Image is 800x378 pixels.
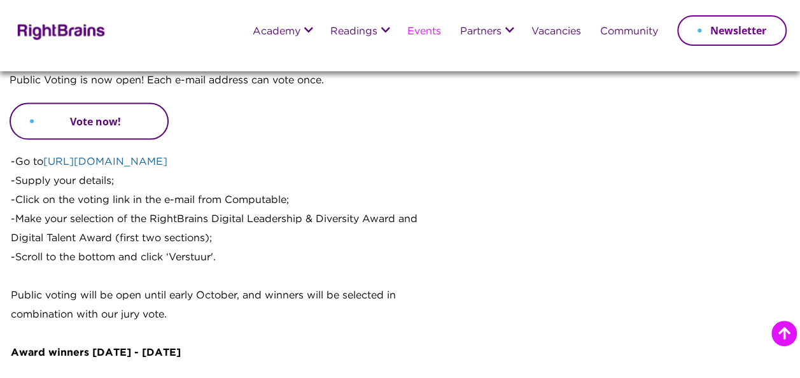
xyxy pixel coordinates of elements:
[460,27,502,38] a: Partners
[11,348,181,358] strong: Award winners [DATE] - [DATE]
[531,27,581,38] a: Vacancies
[600,27,658,38] a: Community
[677,15,787,46] a: Newsletter
[330,27,377,38] a: Readings
[253,27,300,38] a: Academy
[13,22,106,40] img: Rightbrains
[11,153,450,344] p: -Go to -Supply your details; -Click on the voting link in the e-mail from Computable; -Make your ...
[10,103,169,140] a: Vote now!
[43,157,167,167] a: [URL][DOMAIN_NAME]
[407,27,441,38] a: Events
